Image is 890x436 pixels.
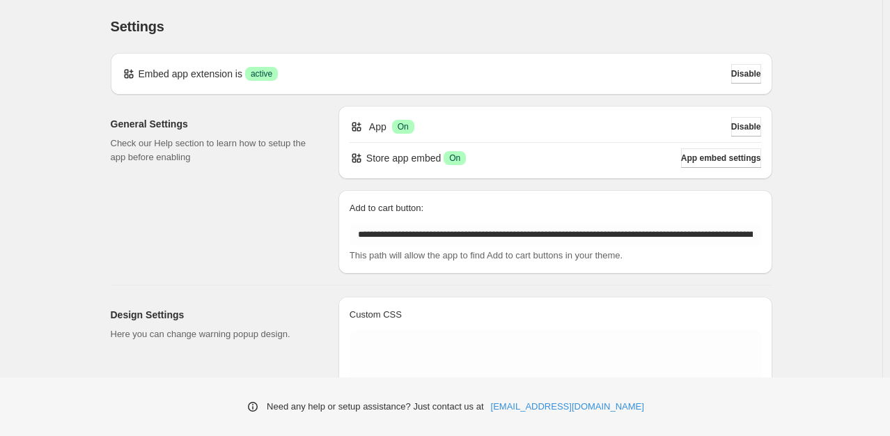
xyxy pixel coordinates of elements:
[251,68,272,79] span: active
[731,68,761,79] span: Disable
[111,308,316,322] h2: Design Settings
[111,19,164,34] span: Settings
[369,120,387,134] p: App
[398,121,409,132] span: On
[449,153,460,164] span: On
[681,148,761,168] button: App embed settings
[366,151,441,165] p: Store app embed
[681,153,761,164] span: App embed settings
[731,64,761,84] button: Disable
[111,117,316,131] h2: General Settings
[350,309,402,320] span: Custom CSS
[491,400,644,414] a: [EMAIL_ADDRESS][DOMAIN_NAME]
[139,67,242,81] p: Embed app extension is
[111,137,316,164] p: Check our Help section to learn how to setup the app before enabling
[731,117,761,137] button: Disable
[731,121,761,132] span: Disable
[350,250,623,260] span: This path will allow the app to find Add to cart buttons in your theme.
[350,203,423,213] span: Add to cart button:
[111,327,316,341] p: Here you can change warning popup design.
